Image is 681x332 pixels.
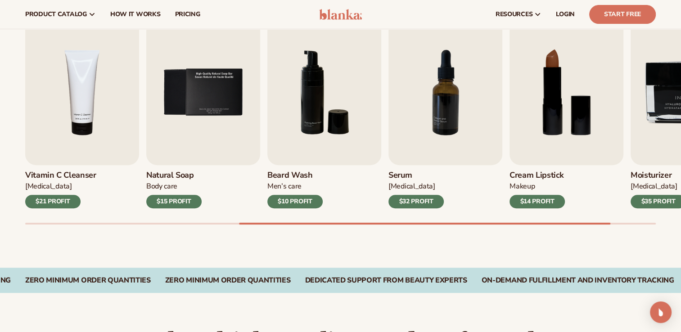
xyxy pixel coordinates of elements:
[589,5,656,24] a: Start Free
[146,20,260,208] a: 5 / 9
[25,20,139,208] a: 4 / 9
[146,195,202,208] div: $15 PROFIT
[388,170,444,180] h3: Serum
[267,195,323,208] div: $10 PROFIT
[146,182,202,191] div: Body Care
[165,276,291,285] div: Zero Minimum Order QuantitieS
[25,182,96,191] div: [MEDICAL_DATA]
[267,20,381,208] a: 6 / 9
[305,276,467,285] div: Dedicated Support From Beauty Experts
[25,276,151,285] div: Zero Minimum Order QuantitieS
[482,276,674,285] div: On-Demand Fulfillment and Inventory Tracking
[510,170,565,180] h3: Cream Lipstick
[510,20,623,208] a: 8 / 9
[388,195,444,208] div: $32 PROFIT
[25,195,81,208] div: $21 PROFIT
[388,182,444,191] div: [MEDICAL_DATA]
[175,11,200,18] span: pricing
[388,20,502,208] a: 7 / 9
[510,182,565,191] div: Makeup
[110,11,161,18] span: How It Works
[146,170,202,180] h3: Natural Soap
[510,195,565,208] div: $14 PROFIT
[25,170,96,180] h3: Vitamin C Cleanser
[556,11,575,18] span: LOGIN
[267,182,323,191] div: Men’s Care
[319,9,362,20] img: logo
[650,301,672,323] div: Open Intercom Messenger
[25,11,87,18] span: product catalog
[496,11,532,18] span: resources
[267,170,323,180] h3: Beard Wash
